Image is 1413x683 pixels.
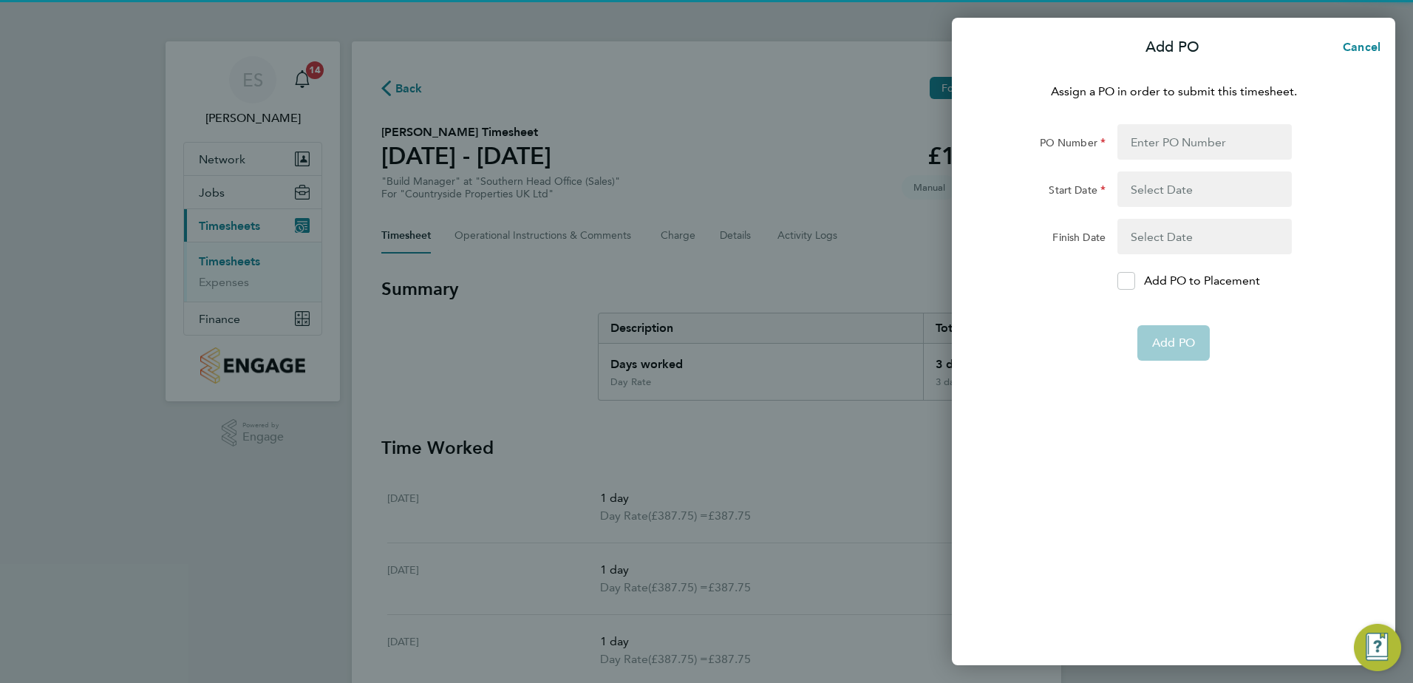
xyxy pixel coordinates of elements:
[993,83,1354,101] p: Assign a PO in order to submit this timesheet.
[1145,37,1199,58] p: Add PO
[1319,33,1395,62] button: Cancel
[1354,624,1401,671] button: Engage Resource Center
[1052,231,1106,248] label: Finish Date
[1049,183,1106,201] label: Start Date
[1144,272,1260,290] p: Add PO to Placement
[1117,124,1292,160] input: Enter PO Number
[1338,40,1380,54] span: Cancel
[1040,136,1106,154] label: PO Number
